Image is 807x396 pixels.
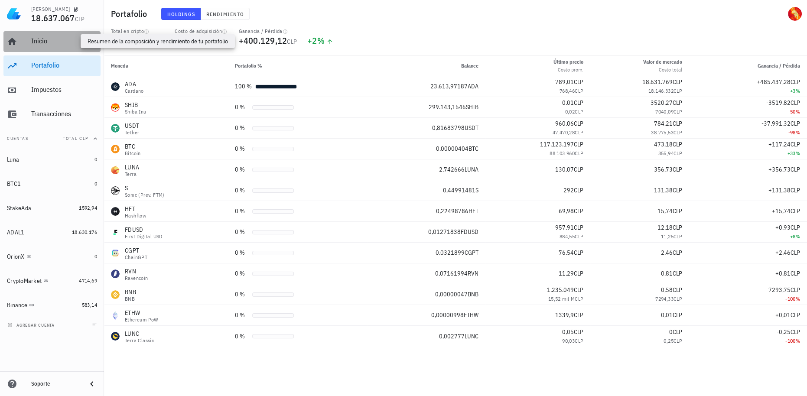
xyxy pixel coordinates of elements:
[791,140,800,148] span: CLP
[575,150,583,156] span: CLP
[555,166,574,173] span: 130,07
[575,129,583,136] span: CLP
[428,228,461,236] span: 0,01271838
[796,150,800,156] span: %
[239,35,287,46] span: +400.129,12
[575,88,583,94] span: CLP
[791,224,800,231] span: CLP
[125,246,147,255] div: CGPT
[3,222,101,243] a: ADAL1 18.630.176
[125,192,165,198] div: Sonic (prev. FTM)
[547,286,574,294] span: 1.235.049
[9,322,55,328] span: agregar cuenta
[125,163,139,172] div: LUNA
[235,311,249,320] div: 0 %
[31,85,97,94] div: Impuestos
[75,15,85,23] span: CLP
[125,88,144,94] div: Cardano
[7,277,42,285] div: CryptoMarket
[111,103,120,112] div: SHIB-icon
[317,35,325,46] span: %
[655,108,674,115] span: 7040,09
[559,249,574,256] span: 76,54
[550,150,575,156] span: 88.103.960
[791,78,800,86] span: CLP
[7,180,21,188] div: BTC1
[560,88,575,94] span: 768,46
[654,166,673,173] span: 356,73
[125,225,163,234] div: FDUSD
[125,276,148,281] div: Ravencoin
[796,129,800,136] span: %
[125,130,139,135] div: Tether
[235,123,249,133] div: 0 %
[574,120,583,127] span: CLP
[111,207,120,216] div: HFT-icon
[574,166,583,173] span: CLP
[461,228,478,236] span: FDUSD
[673,99,682,107] span: CLP
[559,269,574,277] span: 11,29
[31,6,70,13] div: [PERSON_NAME]
[574,269,583,277] span: CLP
[574,286,583,294] span: CLP
[125,80,144,88] div: ADA
[768,186,791,194] span: +131,38
[674,338,682,344] span: CLP
[435,269,468,277] span: 0,07161994
[661,269,673,277] span: 0,81
[757,78,791,86] span: +485.437,28
[673,269,682,277] span: CLP
[643,58,682,66] div: Valor de mercado
[436,145,469,153] span: 0,00000404
[796,295,800,302] span: %
[7,302,27,309] div: Binance
[125,101,146,109] div: SHIB
[696,337,800,345] div: -100
[206,11,244,17] span: Rendimiento
[125,184,165,192] div: S
[574,249,583,256] span: CLP
[775,269,791,277] span: +0,81
[235,186,249,195] div: 0 %
[111,186,120,195] div: S-icon
[540,140,574,148] span: 117.123.197
[643,66,682,74] div: Costo total
[125,234,163,239] div: First Digital USD
[475,186,478,194] span: S
[3,173,101,194] a: BTC1 0
[796,338,800,344] span: %
[167,11,195,17] span: Holdings
[791,186,800,194] span: CLP
[3,295,101,315] a: Binance 583,14
[696,128,800,137] div: -98
[235,332,249,341] div: 0 %
[431,311,464,319] span: 0,00000998
[465,249,478,256] span: CGPT
[94,253,97,260] span: 0
[439,332,465,340] span: 0,002777
[368,55,485,76] th: Balance: Sin ordenar. Pulse para ordenar de forma ascendente.
[125,296,136,302] div: BNB
[111,35,155,46] span: 18.637.066
[125,338,154,343] div: Terra Classic
[3,31,101,52] a: Inicio
[689,55,807,76] th: Ganancia / Pérdida: Sin ordenar. Pulse para ordenar de forma ascendente.
[464,311,478,319] span: ETHW
[555,78,574,86] span: 789,01
[574,224,583,231] span: CLP
[791,269,800,277] span: CLP
[307,36,333,45] div: +2
[674,108,682,115] span: CLP
[574,186,583,194] span: CLP
[559,207,574,215] span: 69,98
[31,12,75,24] span: 18.637.067
[791,120,800,127] span: CLP
[775,311,791,319] span: +0,01
[429,103,466,111] span: 299.143,1546
[791,328,800,336] span: CLP
[125,288,136,296] div: BNB
[31,61,97,69] div: Portafolio
[111,228,120,237] div: FDUSD-icon
[791,311,800,319] span: CLP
